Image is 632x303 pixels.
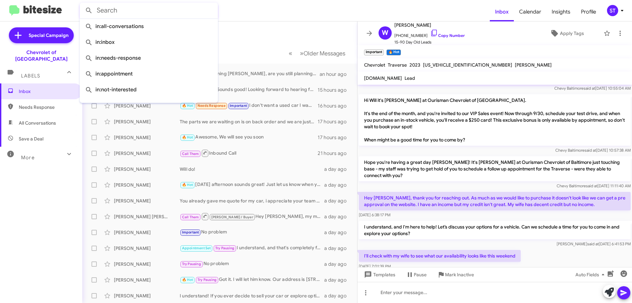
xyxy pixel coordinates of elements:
[414,269,427,281] span: Pause
[364,75,402,81] span: [DOMAIN_NAME]
[180,228,324,236] div: No problem
[409,62,420,68] span: 2023
[197,278,217,282] span: Try Pausing
[182,152,199,156] span: Call Them
[9,27,74,43] a: Special Campaign
[318,118,352,125] div: 17 hours ago
[85,82,213,98] span: in:not-interested
[382,28,388,38] span: W
[560,27,584,39] span: Apply Tags
[432,269,479,281] button: Mark Inactive
[585,148,596,153] span: said at
[357,269,401,281] button: Templates
[182,262,201,266] span: Try Pausing
[114,103,180,109] div: [PERSON_NAME]
[607,5,618,16] div: ST
[114,245,180,252] div: [PERSON_NAME]
[114,182,180,188] div: [PERSON_NAME]
[182,104,193,108] span: 🔥 Hot
[180,181,324,189] div: [DATE] afternoon sounds great! Just let us know when you're able to make it, and we'll be ready t...
[19,136,43,142] span: Save a Deal
[182,183,193,187] span: 🔥 Hot
[285,46,296,60] button: Previous
[490,2,514,21] a: Inbox
[557,241,631,246] span: [PERSON_NAME] [DATE] 6:41:53 PM
[296,46,349,60] button: Next
[114,150,180,157] div: [PERSON_NAME]
[359,264,391,269] span: [DATE] 7:01:39 PM
[180,86,318,94] div: Sounds good! Looking forward to hearing from you!
[180,244,324,252] div: I understand, and that's completely fine! Feel free to reach out anytime.
[19,88,75,95] span: Inbox
[359,94,631,146] p: Hi Will it's [PERSON_NAME] at Ourisman Chevrolet of [GEOGRAPHIC_DATA]. It's the end of the month,...
[285,46,349,60] nav: Page navigation example
[515,62,552,68] span: [PERSON_NAME]
[601,5,625,16] button: ST
[324,182,352,188] div: a day ago
[388,62,407,68] span: Traverse
[114,197,180,204] div: [PERSON_NAME]
[180,70,320,78] div: Good Morning [PERSON_NAME], are you still planning to stop by this morning?
[324,197,352,204] div: a day ago
[85,50,213,66] span: in:needs-response
[19,104,75,110] span: Needs Response
[85,34,213,50] span: in:inbox
[557,183,631,188] span: Chevy Baltimore [DATE] 11:11:40 AM
[180,197,324,204] div: You already gave me quote for my car, i appreciate your team taking the time to work on me with t...
[546,2,576,21] span: Insights
[324,229,352,236] div: a day ago
[80,3,218,18] input: Search
[21,73,40,79] span: Labels
[405,75,415,81] span: Lead
[430,33,465,38] a: Copy Number
[114,134,180,141] div: [PERSON_NAME]
[114,277,180,283] div: [PERSON_NAME]
[576,2,601,21] a: Profile
[394,29,465,39] span: [PHONE_NUMBER]
[394,21,465,29] span: [PERSON_NAME]
[19,120,56,126] span: All Conversations
[364,62,385,68] span: Chevrolet
[324,166,352,172] div: a day ago
[180,118,318,125] div: The parts we are waiting on is on back order and we are just waiting for the parts to get her to ...
[85,18,213,34] span: in:all-conversations
[21,155,35,161] span: More
[324,261,352,267] div: a day ago
[514,2,546,21] a: Calendar
[114,213,180,220] div: [PERSON_NAME] [PERSON_NAME]
[575,269,607,281] span: Auto Fields
[570,269,612,281] button: Auto Fields
[386,49,401,55] small: 🔥 Hot
[554,86,631,91] span: Chevy Baltimore [DATE] 10:55:04 AM
[180,292,324,299] div: I understand! If you ever decide to sell your car or explore options in the furure, don't hesitat...
[85,98,213,113] span: in:sold-verified
[114,118,180,125] div: [PERSON_NAME]
[180,134,318,141] div: Awesome, We will see you soon
[182,135,193,139] span: 🔥 Hot
[211,215,253,219] span: [PERSON_NAME] / Buyer
[182,278,193,282] span: 🔥 Hot
[303,50,345,57] span: Older Messages
[180,102,318,109] div: I don't want a used car I want to lease a new car
[114,292,180,299] div: [PERSON_NAME]
[180,166,324,172] div: Will do!
[587,241,599,246] span: said at
[318,134,352,141] div: 17 hours ago
[197,104,225,108] span: Needs Response
[359,221,631,239] p: I understand, and I'm here to help! Let’s discuss your options for a vehicle. Can we schedule a t...
[555,148,631,153] span: Chevy Baltimore [DATE] 10:57:38 AM
[318,103,352,109] div: 16 hours ago
[324,245,352,252] div: a day ago
[324,277,352,283] div: a day ago
[324,292,352,299] div: a day ago
[533,27,600,39] button: Apply Tags
[114,166,180,172] div: [PERSON_NAME]
[324,213,352,220] div: a day ago
[114,229,180,236] div: [PERSON_NAME]
[359,212,390,217] span: [DATE] 6:38:17 PM
[318,87,352,93] div: 15 hours ago
[359,192,631,210] p: Hey [PERSON_NAME], thank you for reaching out. As much as we would like to purchase it doesn't lo...
[180,260,324,268] div: No problem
